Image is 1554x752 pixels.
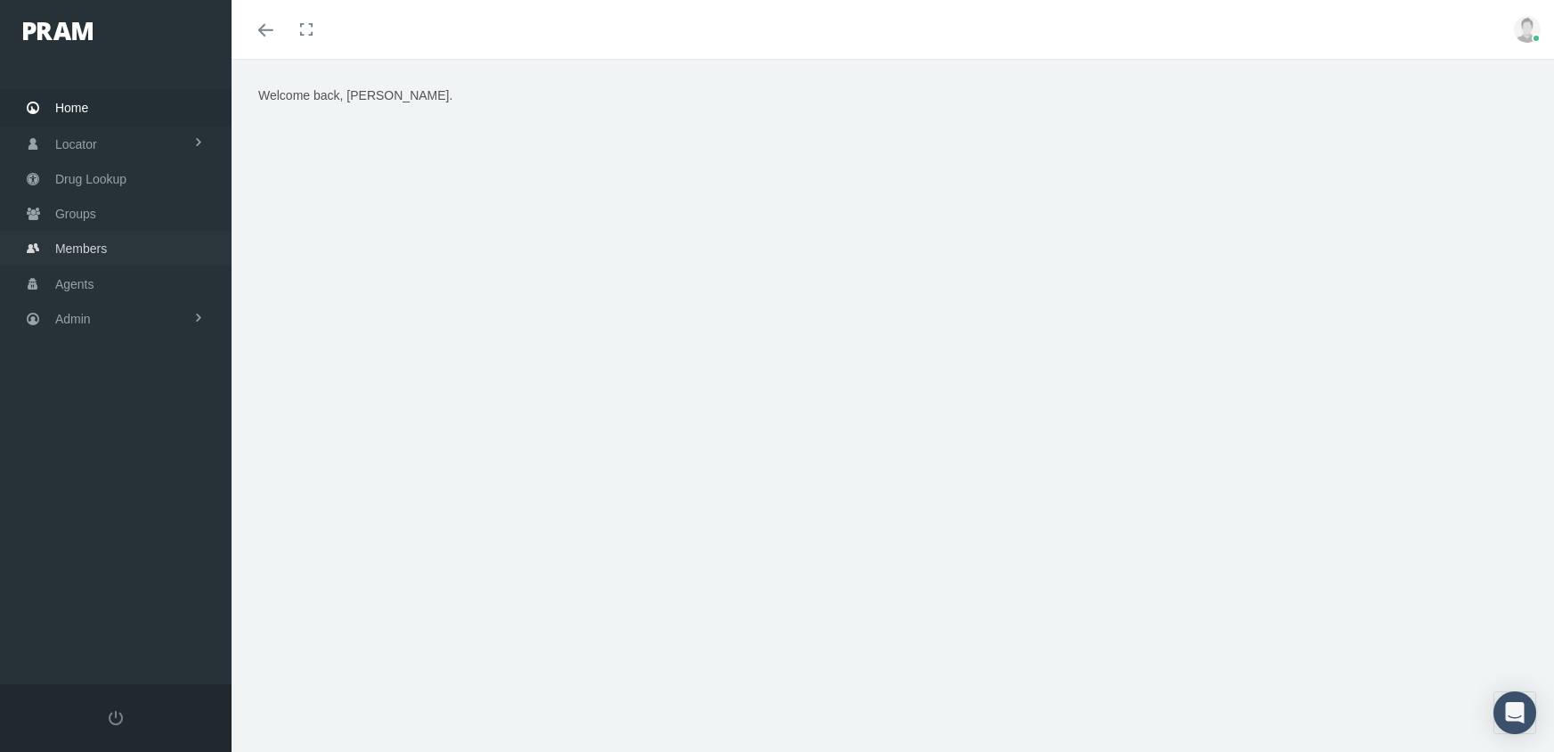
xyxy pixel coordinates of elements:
[55,267,94,301] span: Agents
[1493,691,1536,734] div: Open Intercom Messenger
[55,91,88,125] span: Home
[55,162,126,196] span: Drug Lookup
[55,197,96,231] span: Groups
[23,22,93,40] img: PRAM_20_x_78.png
[258,88,452,102] span: Welcome back, [PERSON_NAME].
[1514,16,1541,43] img: user-placeholder.jpg
[55,232,107,266] span: Members
[55,302,91,336] span: Admin
[55,127,97,161] span: Locator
